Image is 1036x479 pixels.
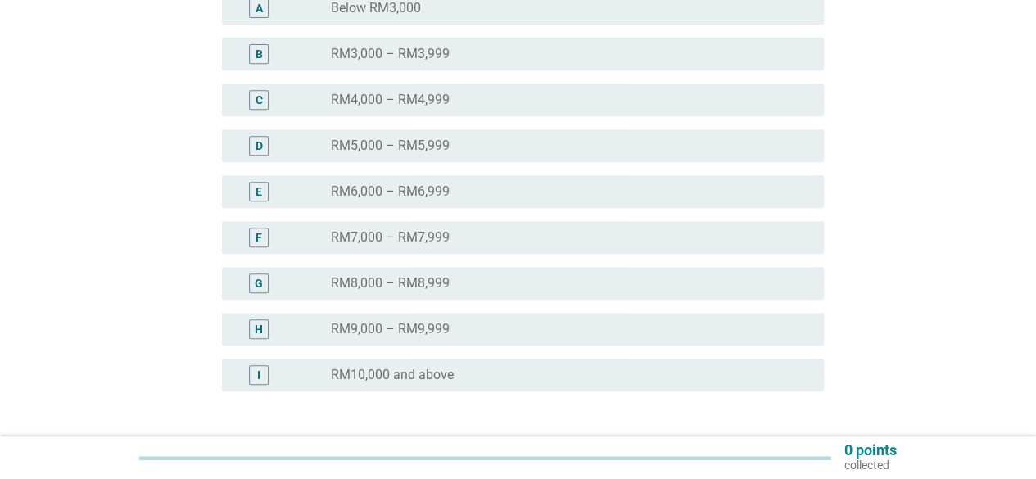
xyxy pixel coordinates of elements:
[331,92,450,108] label: RM4,000 – RM4,999
[331,229,450,246] label: RM7,000 – RM7,999
[255,275,263,292] div: G
[257,367,260,384] div: I
[256,183,262,201] div: E
[844,458,897,472] p: collected
[844,443,897,458] p: 0 points
[331,138,450,154] label: RM5,000 – RM5,999
[331,321,450,337] label: RM9,000 – RM9,999
[256,138,263,155] div: D
[331,275,450,291] label: RM8,000 – RM8,999
[331,367,454,383] label: RM10,000 and above
[256,46,263,63] div: B
[256,229,262,246] div: F
[255,321,263,338] div: H
[331,183,450,200] label: RM6,000 – RM6,999
[256,92,263,109] div: C
[331,46,450,62] label: RM3,000 – RM3,999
